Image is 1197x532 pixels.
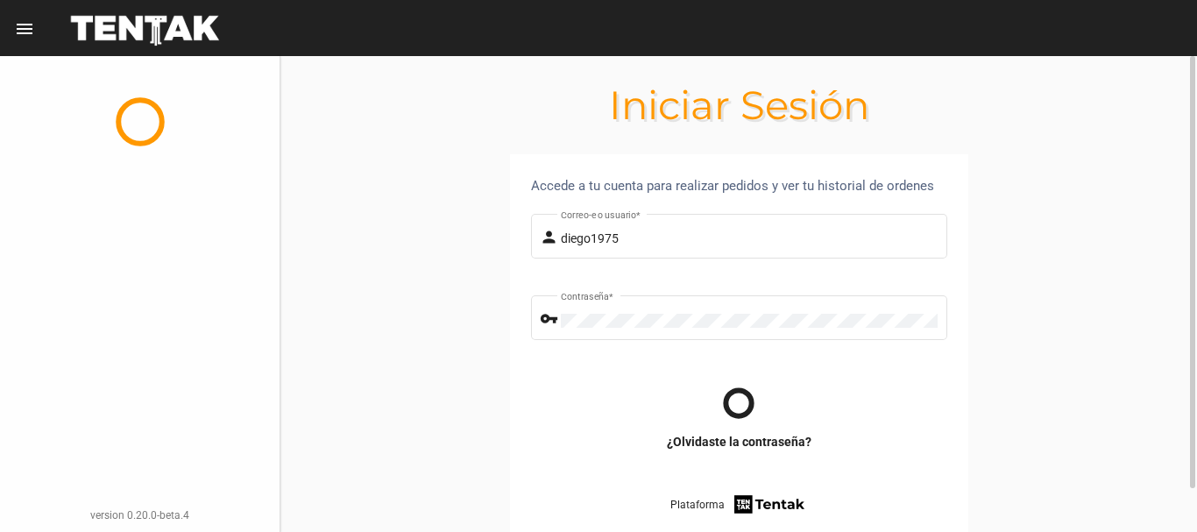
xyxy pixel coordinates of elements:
mat-icon: menu [14,18,35,39]
div: Accede a tu cuenta para realizar pedidos y ver tu historial de ordenes [531,175,947,196]
mat-icon: person [540,227,561,248]
a: ¿Olvidaste la contraseña? [667,433,811,450]
a: Plataforma [670,493,808,516]
div: version 0.20.0-beta.4 [14,507,266,524]
mat-icon: vpn_key [540,309,561,330]
h1: Iniciar Sesión [280,91,1197,119]
span: Plataforma [670,496,725,514]
img: tentak-firm.png [732,493,807,516]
